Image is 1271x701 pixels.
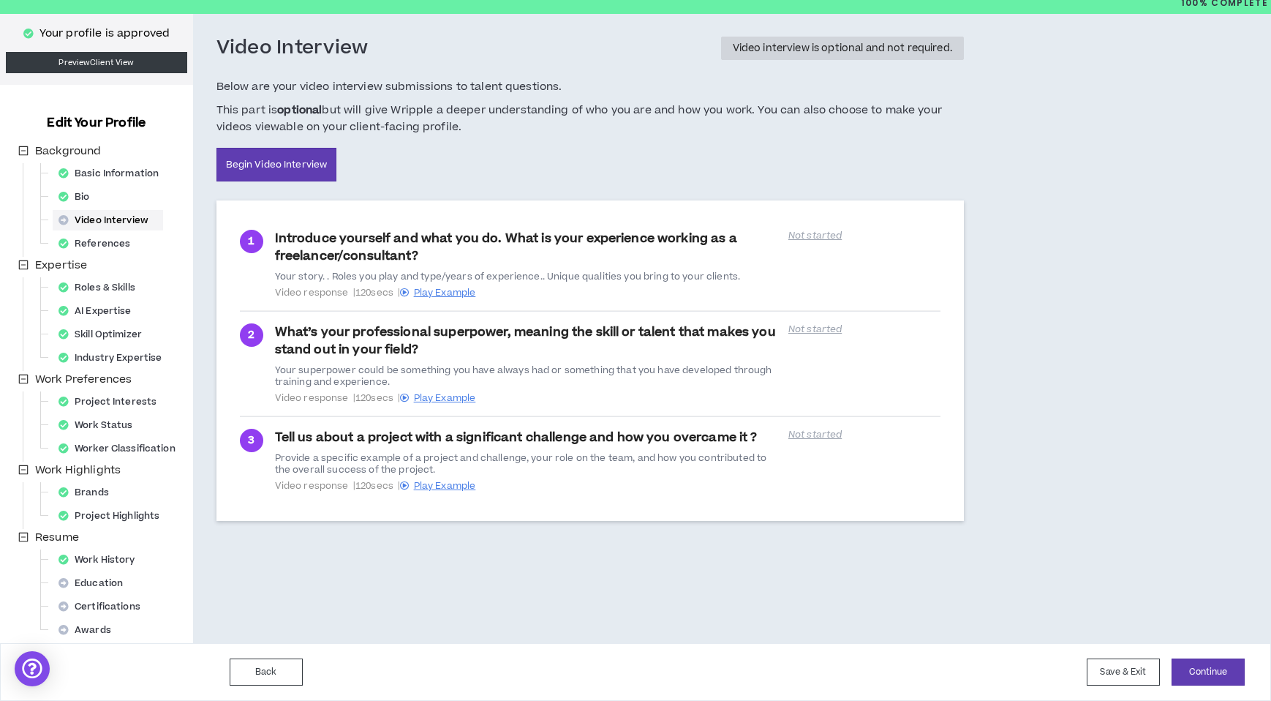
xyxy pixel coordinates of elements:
div: Roles & Skills [53,277,150,298]
div: Skill Optimizer [53,324,156,345]
div: Industry Expertise [53,348,176,368]
div: Work History [53,550,150,570]
div: AI Expertise [53,301,146,321]
span: Work Highlights [35,462,121,478]
span: minus-square [18,374,29,384]
span: Expertise [35,258,87,273]
div: Your story. . Roles you play and type/years of experience.. Unique qualities you bring to your cl... [275,271,780,282]
span: Video response | 120 secs | [275,392,780,404]
div: Video interview is optional and not required. [733,43,952,53]
span: 2 [248,327,254,343]
span: Video response | 120 secs | [275,287,780,299]
span: minus-square [18,260,29,270]
div: Provide a specific example of a project and challenge, your role on the team, and how you contrib... [275,452,780,476]
span: minus-square [18,465,29,475]
a: Begin Video Interview [216,148,337,181]
span: Play Example [414,479,476,492]
button: Continue [1172,659,1245,686]
span: Background [35,143,101,159]
div: Open Intercom Messenger [15,651,50,686]
span: Resume [32,529,82,547]
div: Awards [53,620,126,640]
span: This part is but will give Wripple a deeper understanding of who you are and how you work. You ca... [216,102,964,137]
a: Play Example [400,391,475,405]
p: Your profile is approved [39,26,170,42]
h3: Video Interview [216,36,369,61]
span: 1 [248,233,254,250]
div: Video Interview [53,210,163,230]
div: Education [53,573,137,593]
div: Bio [53,187,105,207]
span: Work Preferences [35,372,132,387]
span: Resume [35,530,79,545]
a: PreviewClient View [6,52,187,73]
div: Project Interests [53,391,171,412]
span: minus-square [18,146,29,156]
b: optional [277,102,322,118]
span: Background [32,143,104,160]
button: Back [230,659,303,686]
p: Not started [788,230,940,241]
div: Basic Information [53,163,173,184]
a: Play Example [400,479,475,492]
div: Certifications [53,596,155,617]
button: Save & Exit [1087,659,1160,686]
h3: Edit Your Profile [41,114,151,132]
div: References [53,233,145,254]
span: Play Example [414,286,476,299]
div: Your superpower could be something you have always had or something that you have developed throu... [275,364,780,388]
span: Play Example [414,391,476,405]
span: Work Highlights [32,462,124,479]
div: Brands [53,482,124,503]
p: Not started [788,429,940,441]
div: Project Highlights [53,506,174,526]
span: minus-square [18,532,29,542]
span: 3 [248,432,254,449]
span: Below are your video interview submissions to talent questions. [216,78,964,96]
span: Work Preferences [32,371,135,389]
span: Video response | 120 secs | [275,480,780,492]
a: Play Example [400,286,475,299]
span: Expertise [32,257,90,274]
p: Not started [788,323,940,335]
div: Work Status [53,415,147,435]
div: Worker Classification [53,438,190,459]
